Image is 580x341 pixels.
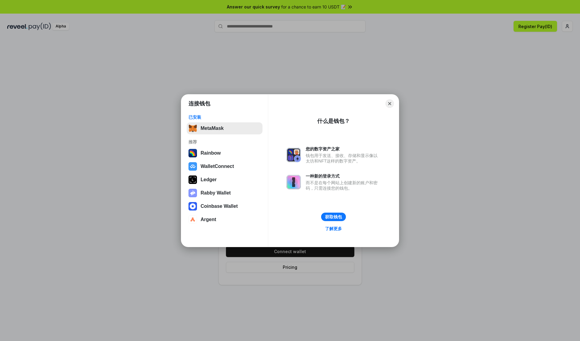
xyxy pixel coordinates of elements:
[187,200,263,212] button: Coinbase Wallet
[201,204,238,209] div: Coinbase Wallet
[187,214,263,226] button: Argent
[306,173,381,179] div: 一种新的登录方式
[188,215,197,224] img: svg+xml,%3Csvg%20width%3D%2228%22%20height%3D%2228%22%20viewBox%3D%220%200%2028%2028%22%20fill%3D...
[201,164,234,169] div: WalletConnect
[317,117,350,125] div: 什么是钱包？
[188,100,210,107] h1: 连接钱包
[187,122,263,134] button: MetaMask
[385,99,394,108] button: Close
[201,217,216,222] div: Argent
[201,150,221,156] div: Rainbow
[321,213,346,221] button: 获取钱包
[188,114,261,120] div: 已安装
[201,126,224,131] div: MetaMask
[286,148,301,162] img: svg+xml,%3Csvg%20xmlns%3D%22http%3A%2F%2Fwww.w3.org%2F2000%2Fsvg%22%20fill%3D%22none%22%20viewBox...
[201,190,231,196] div: Rabby Wallet
[188,139,261,145] div: 推荐
[306,153,381,164] div: 钱包用于发送、接收、存储和显示像以太坊和NFT这样的数字资产。
[188,162,197,171] img: svg+xml,%3Csvg%20width%3D%2228%22%20height%3D%2228%22%20viewBox%3D%220%200%2028%2028%22%20fill%3D...
[325,226,342,231] div: 了解更多
[321,225,346,233] a: 了解更多
[325,214,342,220] div: 获取钱包
[306,146,381,152] div: 您的数字资产之家
[187,160,263,172] button: WalletConnect
[188,149,197,157] img: svg+xml,%3Csvg%20width%3D%22120%22%20height%3D%22120%22%20viewBox%3D%220%200%20120%20120%22%20fil...
[201,177,217,182] div: Ledger
[188,202,197,211] img: svg+xml,%3Csvg%20width%3D%2228%22%20height%3D%2228%22%20viewBox%3D%220%200%2028%2028%22%20fill%3D...
[306,180,381,191] div: 而不是在每个网站上创建新的账户和密码，只需连接您的钱包。
[188,189,197,197] img: svg+xml,%3Csvg%20xmlns%3D%22http%3A%2F%2Fwww.w3.org%2F2000%2Fsvg%22%20fill%3D%22none%22%20viewBox...
[286,175,301,189] img: svg+xml,%3Csvg%20xmlns%3D%22http%3A%2F%2Fwww.w3.org%2F2000%2Fsvg%22%20fill%3D%22none%22%20viewBox...
[187,187,263,199] button: Rabby Wallet
[188,124,197,133] img: svg+xml,%3Csvg%20fill%3D%22none%22%20height%3D%2233%22%20viewBox%3D%220%200%2035%2033%22%20width%...
[187,147,263,159] button: Rainbow
[187,174,263,186] button: Ledger
[188,175,197,184] img: svg+xml,%3Csvg%20xmlns%3D%22http%3A%2F%2Fwww.w3.org%2F2000%2Fsvg%22%20width%3D%2228%22%20height%3...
